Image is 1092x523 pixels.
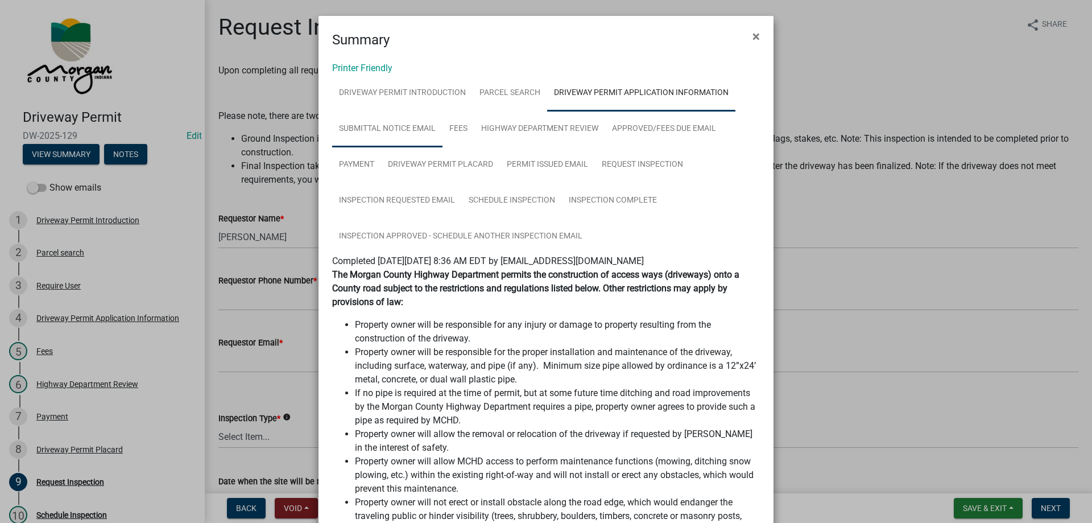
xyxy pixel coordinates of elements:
[332,183,462,219] a: Inspection Requested Email
[355,318,760,345] li: Property owner will be responsible for any injury or damage to property resulting from the constr...
[473,75,547,112] a: Parcel search
[332,219,589,255] a: Inspection Approved - Schedule Another Inspection Email
[752,28,760,44] span: ×
[500,147,595,183] a: Permit Issued Email
[332,256,644,266] span: Completed [DATE][DATE] 8:36 AM EDT by [EMAIL_ADDRESS][DOMAIN_NAME]
[355,386,760,427] li: If no pipe is required at the time of permit, but at some future time ditching and road improveme...
[355,427,760,455] li: Property owner will allow the removal or relocation of the driveway if requested by [PERSON_NAME]...
[355,455,760,496] li: Property owner will allow MCHD access to perform maintenance functions (mowing, ditching snow plo...
[332,63,392,73] a: Printer Friendly
[605,111,723,147] a: Approved/Fees Due Email
[332,111,442,147] a: Submittal Notice Email
[442,111,474,147] a: Fees
[743,20,769,52] button: Close
[332,269,739,307] strong: The Morgan County Highway Department permits the construction of access ways (driveways) onto a C...
[474,111,605,147] a: Highway Department Review
[595,147,690,183] a: Request Inspection
[355,345,760,386] li: Property owner will be responsible for the proper installation and maintenance of the driveway, i...
[462,183,562,219] a: Schedule Inspection
[332,147,381,183] a: Payment
[332,75,473,112] a: Driveway Permit Introduction
[381,147,500,183] a: Driveway Permit Placard
[562,183,664,219] a: Inspection Complete
[547,75,735,112] a: Driveway Permit Application Information
[332,30,390,50] h4: Summary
